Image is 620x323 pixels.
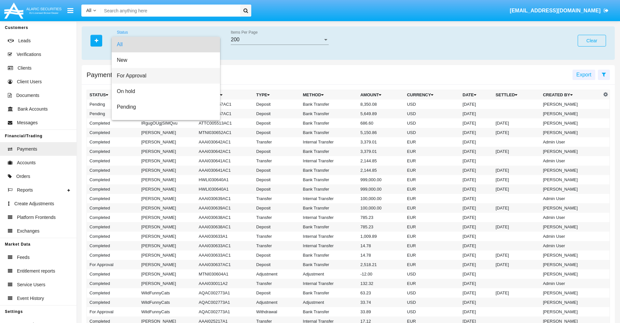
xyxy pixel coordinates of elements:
span: Rejected [117,115,215,130]
span: Pending [117,99,215,115]
span: On hold [117,84,215,99]
span: For Approval [117,68,215,84]
span: New [117,52,215,68]
span: All [117,37,215,52]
